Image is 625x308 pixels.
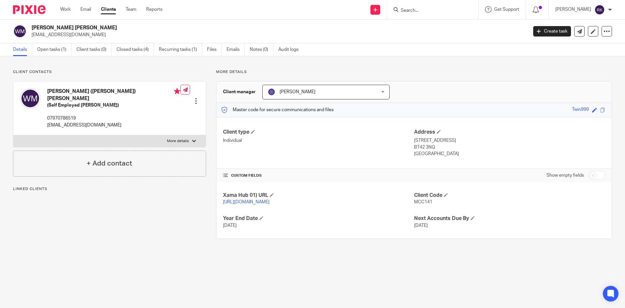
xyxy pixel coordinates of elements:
p: BT42 3NQ [414,144,605,151]
i: Primary [174,88,180,95]
h3: Client manager [223,89,256,95]
p: [STREET_ADDRESS] [414,137,605,144]
h4: Client Code [414,192,605,199]
label: Show empty fields [547,172,584,179]
a: Create task [533,26,571,37]
img: svg%3E [13,24,27,38]
a: Notes (0) [250,43,273,56]
p: [PERSON_NAME] [555,6,591,13]
h4: + Add contact [87,158,132,169]
h4: Address [414,129,605,136]
h5: (Self Employed [PERSON_NAME]) [47,102,180,109]
h4: Client type [223,129,414,136]
a: Emails [227,43,245,56]
p: [GEOGRAPHIC_DATA] [414,151,605,157]
h2: [PERSON_NAME] [PERSON_NAME] [32,24,425,31]
p: Master code for secure communications and files [221,107,334,113]
a: [URL][DOMAIN_NAME] [223,200,270,204]
span: Get Support [494,7,519,12]
p: 07970786519 [47,115,180,122]
p: More details [216,69,612,75]
p: [EMAIL_ADDRESS][DOMAIN_NAME] [47,122,180,128]
img: svg%3E [20,88,41,109]
a: Reports [146,6,162,13]
a: Team [126,6,136,13]
a: Work [60,6,71,13]
div: Twin999 [572,106,589,114]
a: Email [80,6,91,13]
img: Pixie [13,5,46,14]
a: Client tasks (0) [76,43,112,56]
p: Linked clients [13,186,206,192]
h4: Xama Hub 01) URL [223,192,414,199]
a: Clients [101,6,116,13]
span: [PERSON_NAME] [280,90,315,94]
p: More details [167,139,189,144]
h4: Year End Date [223,215,414,222]
span: MCC141 [414,200,432,204]
img: SON_Icon_Purple.png [268,88,275,96]
a: Details [13,43,32,56]
p: Individual [223,137,414,144]
a: Files [207,43,222,56]
a: Recurring tasks (1) [159,43,202,56]
p: Client contacts [13,69,206,75]
img: svg%3E [594,5,605,15]
h4: CUSTOM FIELDS [223,173,414,178]
h4: Next Accounts Due By [414,215,605,222]
p: [EMAIL_ADDRESS][DOMAIN_NAME] [32,32,523,38]
a: Closed tasks (4) [117,43,154,56]
a: Audit logs [278,43,303,56]
input: Search [400,8,459,14]
h4: [PERSON_NAME] ([PERSON_NAME]) [PERSON_NAME] [47,88,180,102]
span: [DATE] [414,223,428,228]
a: Open tasks (1) [37,43,72,56]
span: [DATE] [223,223,237,228]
